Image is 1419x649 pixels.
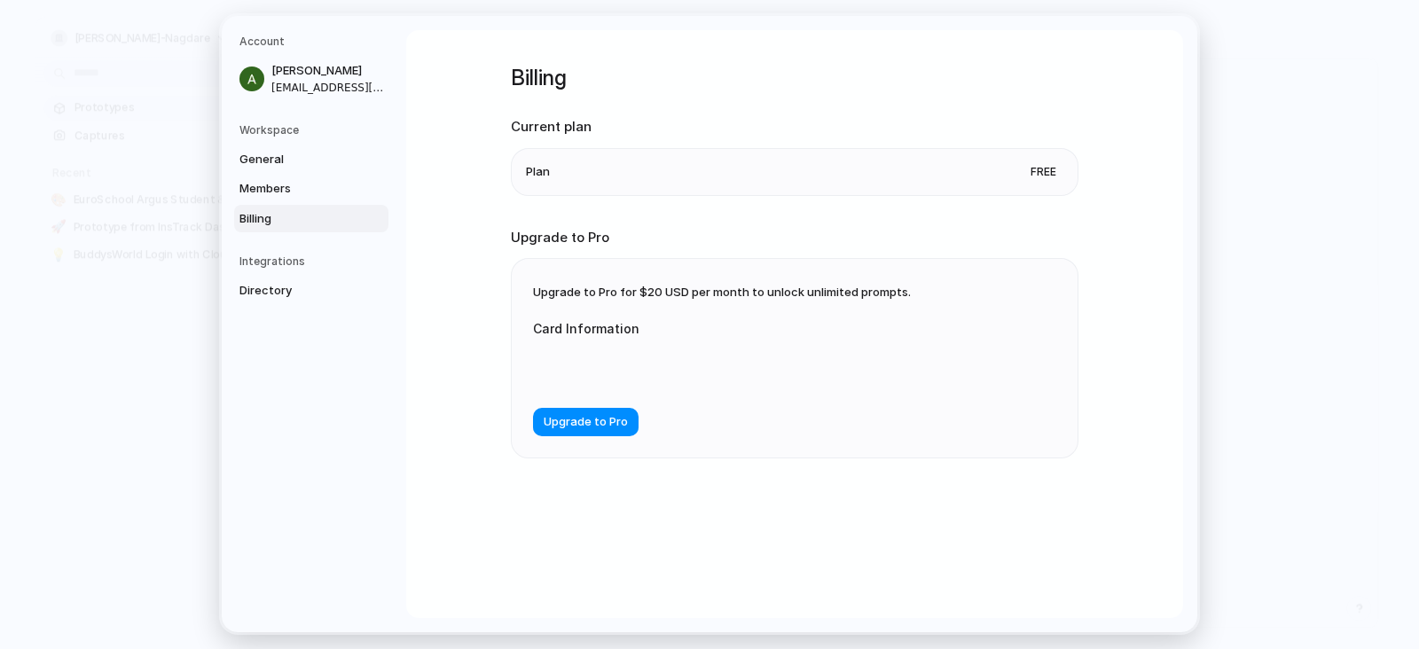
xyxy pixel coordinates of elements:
[239,180,353,198] span: Members
[234,277,388,305] a: Directory
[234,145,388,174] a: General
[533,408,639,436] button: Upgrade to Pro
[239,282,353,300] span: Directory
[239,34,388,50] h5: Account
[511,228,1078,248] h2: Upgrade to Pro
[511,117,1078,137] h2: Current plan
[234,205,388,233] a: Billing
[239,122,388,138] h5: Workspace
[511,62,1078,94] h1: Billing
[239,210,353,228] span: Billing
[271,80,385,96] span: [EMAIL_ADDRESS][DOMAIN_NAME]
[234,57,388,101] a: [PERSON_NAME][EMAIL_ADDRESS][DOMAIN_NAME]
[547,359,874,376] iframe: Secure card payment input frame
[544,414,628,432] span: Upgrade to Pro
[533,319,888,338] label: Card Information
[239,151,353,168] span: General
[526,163,550,181] span: Plan
[1023,163,1063,181] span: Free
[239,254,388,270] h5: Integrations
[533,285,911,299] span: Upgrade to Pro for $20 USD per month to unlock unlimited prompts.
[234,175,388,203] a: Members
[271,62,385,80] span: [PERSON_NAME]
